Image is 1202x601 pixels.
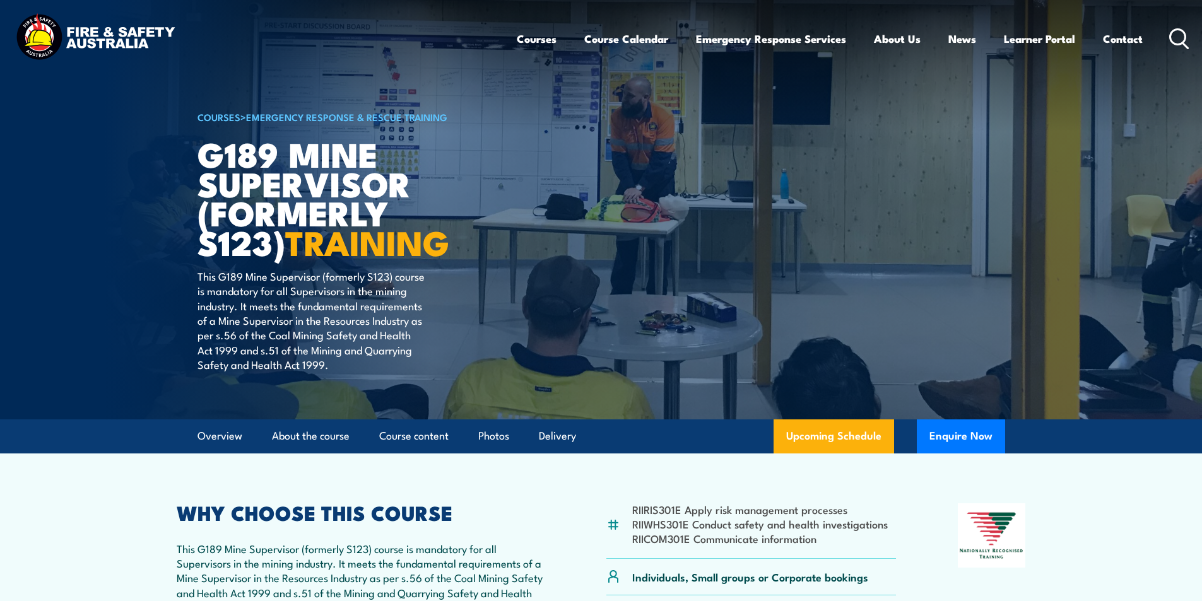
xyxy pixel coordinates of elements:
[632,569,868,584] p: Individuals, Small groups or Corporate bookings
[246,110,447,124] a: Emergency Response & Rescue Training
[948,22,976,55] a: News
[272,419,350,453] a: About the course
[177,503,545,521] h2: WHY CHOOSE THIS COURSE
[197,419,242,453] a: Overview
[285,215,449,267] strong: TRAINING
[774,419,894,453] a: Upcoming Schedule
[584,22,668,55] a: Course Calendar
[517,22,557,55] a: Courses
[632,531,888,546] li: RIICOM301E Communicate information
[917,419,1005,453] button: Enquire Now
[478,419,509,453] a: Photos
[197,269,428,372] p: This G189 Mine Supervisor (formerly S123) course is mandatory for all Supervisors in the mining i...
[197,109,509,124] h6: >
[379,419,449,453] a: Course content
[632,502,888,516] li: RIIRIS301E Apply risk management processes
[632,516,888,531] li: RIIWHS301E Conduct safety and health investigations
[1004,22,1075,55] a: Learner Portal
[197,110,240,124] a: COURSES
[958,503,1026,568] img: Nationally Recognised Training logo.
[197,139,509,257] h1: G189 Mine Supervisor (formerly S123)
[1103,22,1143,55] a: Contact
[874,22,921,55] a: About Us
[696,22,846,55] a: Emergency Response Services
[539,419,576,453] a: Delivery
